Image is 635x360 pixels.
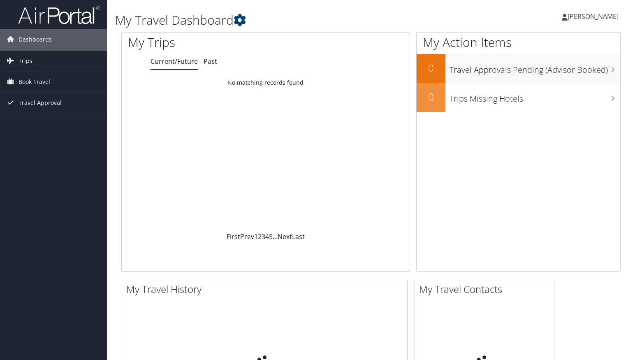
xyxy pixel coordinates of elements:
[417,54,620,83] a: 0Travel Approvals Pending (Advisor Booked)
[258,232,262,241] a: 2
[450,89,620,105] h3: Trips Missing Hotels
[115,12,456,29] h1: My Travel Dashboard
[562,4,627,29] a: [PERSON_NAME]
[254,232,258,241] a: 1
[19,93,62,113] span: Travel Approval
[265,232,269,241] a: 4
[19,29,52,50] span: Dashboards
[122,75,410,90] td: No matching records found
[126,282,407,296] h2: My Travel History
[262,232,265,241] a: 3
[151,57,198,66] a: Current/Future
[417,61,445,75] h2: 0
[450,60,620,76] h3: Travel Approvals Pending (Advisor Booked)
[240,232,254,241] a: Prev
[204,57,217,66] a: Past
[568,12,619,21] span: [PERSON_NAME]
[278,232,292,241] a: Next
[227,232,240,241] a: First
[292,232,305,241] a: Last
[269,232,273,241] a: 5
[19,72,50,92] span: Book Travel
[18,5,100,25] img: airportal-logo.png
[273,232,278,241] span: …
[417,34,620,51] h1: My Action Items
[19,51,32,71] span: Trips
[419,282,554,296] h2: My Travel Contacts
[128,34,283,51] h1: My Trips
[417,83,620,112] a: 0Trips Missing Hotels
[417,90,445,104] h2: 0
